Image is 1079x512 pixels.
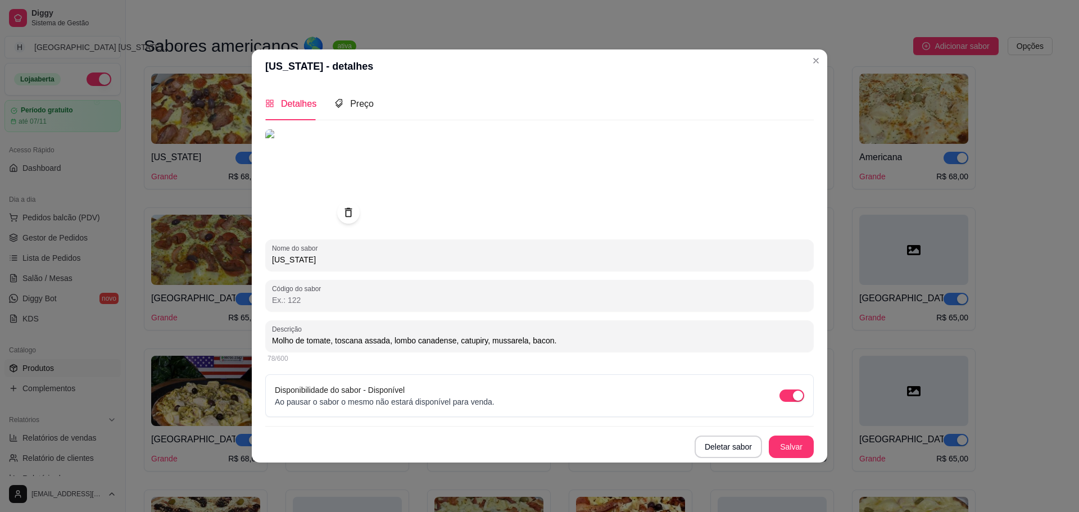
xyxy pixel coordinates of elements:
[275,386,405,395] label: Disponibilidade do sabor - Disponível
[265,99,274,108] span: appstore
[272,254,807,265] input: Nome do sabor
[769,436,814,458] button: Salvar
[252,49,827,83] header: [US_STATE] - detalhes
[281,99,316,108] span: Detalhes
[272,243,321,253] label: Nome do sabor
[350,99,374,108] span: Preço
[265,129,366,230] img: New York
[807,52,825,70] button: Close
[272,294,807,306] input: Código do sabor
[272,324,306,334] label: Descrição
[268,354,811,363] div: 78/600
[695,436,762,458] button: Deletar sabor
[334,99,343,108] span: tags
[272,335,807,346] input: Descrição
[275,396,495,407] p: Ao pausar o sabor o mesmo não estará disponível para venda.
[272,284,325,293] label: Código do sabor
